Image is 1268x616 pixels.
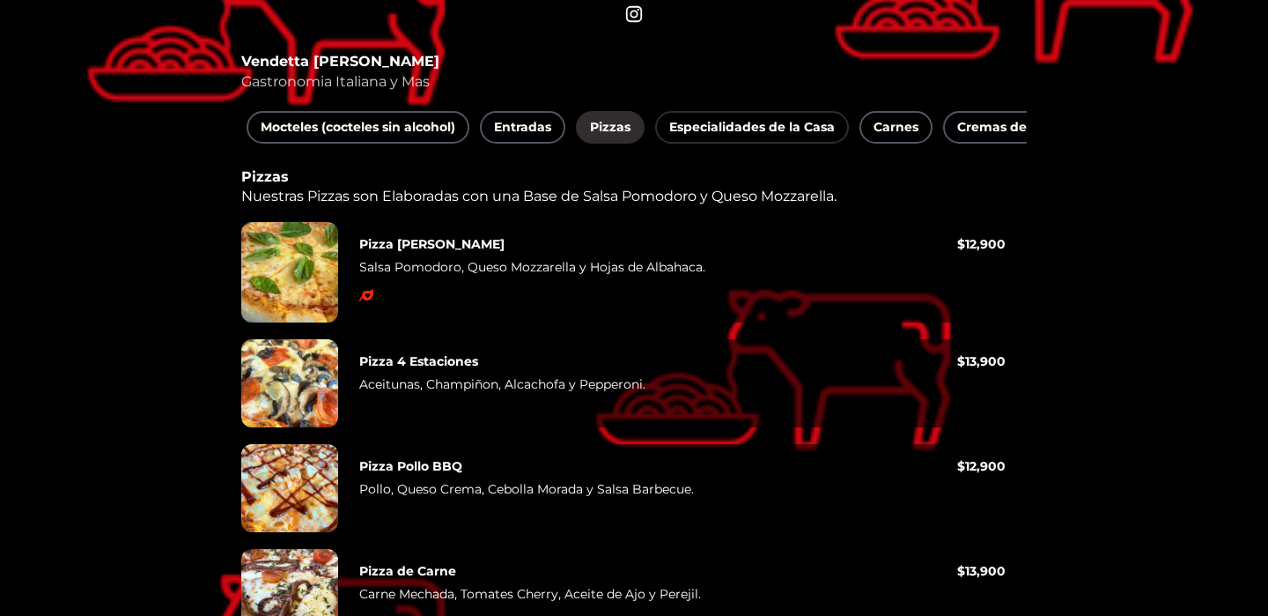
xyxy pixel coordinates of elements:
h3: Pizzas [241,168,1027,185]
p: $ 13,900 [957,563,1006,579]
h2: Vendetta [PERSON_NAME] [241,53,1027,70]
p: Pollo, Queso Crema, Cebolla Morada y Salsa Barbecue. [359,481,957,504]
button: Entradas [480,111,565,144]
button: Especialidades de la Casa [655,111,849,144]
span: Especialidades de la Casa [669,116,835,138]
h4: Pizza Pollo BBQ [359,458,462,474]
h4: Pizza 4 Estaciones [359,353,478,369]
span: Cremas de Vegetales [957,116,1094,138]
button: Mocteles (cocteles sin alcohol) [247,111,469,144]
h4: Pizza [PERSON_NAME] [359,236,505,252]
span: Carnes [874,116,918,138]
a: social-link-INSTAGRAM [622,2,646,26]
p: $ 12,900 [957,236,1006,252]
p: Carne Mechada, Tomates Cherry, Aceite de Ajo y Perejil. [359,586,957,609]
p: $ 13,900 [957,353,1006,369]
p: Salsa Pomodoro, Queso Mozzarella y Hojas de Albahaca. [359,259,957,282]
h4: Pizza de Carne [359,563,456,579]
p: Aceitunas, Champiñon, Alcachofa y Pepperoni. [359,376,957,399]
button: Cremas de Vegetales [943,111,1108,144]
p: $ 12,900 [957,458,1006,474]
p: Nuestras Pizzas son Elaboradas con una Base de Salsa Pomodoro y Queso Mozzarella. [241,188,1027,204]
span: Mocteles (cocteles sin alcohol) [261,116,455,138]
button: Carnes [859,111,933,144]
span: Pizzas [590,116,630,138]
span: Entradas [494,116,551,138]
button: Pizzas [576,111,645,144]
p: Gastronomia Italiana y Mas [241,73,1027,90]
